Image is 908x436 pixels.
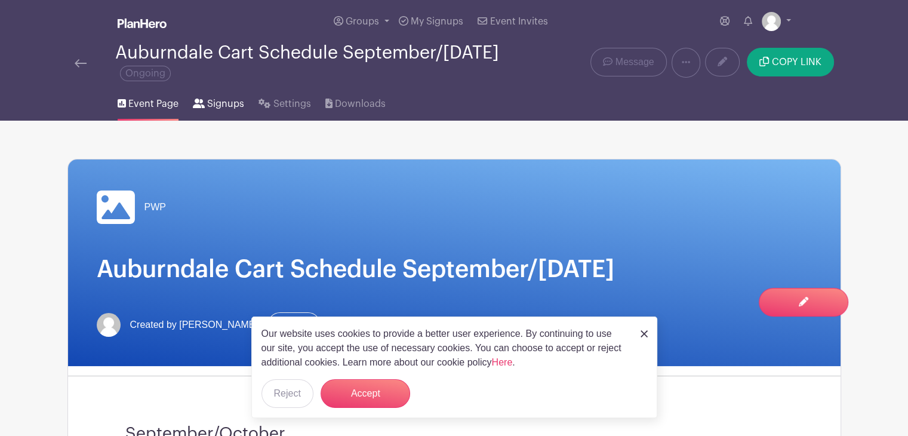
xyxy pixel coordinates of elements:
button: Reject [261,379,313,408]
span: Groups [346,17,379,26]
span: Created by [PERSON_NAME] [130,318,258,332]
a: Contact [267,312,321,337]
p: Our website uses cookies to provide a better user experience. By continuing to use our site, you ... [261,327,628,370]
a: Message [590,48,666,76]
a: Downloads [325,82,386,121]
h1: Auburndale Cart Schedule September/[DATE] [97,255,812,284]
img: close_button-5f87c8562297e5c2d7936805f587ecaba9071eb48480494691a3f1689db116b3.svg [641,330,648,337]
button: COPY LINK [747,48,833,76]
img: default-ce2991bfa6775e67f084385cd625a349d9dcbb7a52a09fb2fda1e96e2d18dcdb.png [762,12,781,31]
span: Downloads [335,97,386,111]
img: logo_white-6c42ec7e38ccf1d336a20a19083b03d10ae64f83f12c07503d8b9e83406b4c7d.svg [118,19,167,28]
a: Signups [193,82,244,121]
span: Event Page [128,97,178,111]
span: Settings [273,97,311,111]
a: Event Page [118,82,178,121]
span: My Signups [411,17,463,26]
a: Settings [258,82,310,121]
img: back-arrow-29a5d9b10d5bd6ae65dc969a981735edf675c4d7a1fe02e03b50dbd4ba3cdb55.svg [75,59,87,67]
img: default-ce2991bfa6775e67f084385cd625a349d9dcbb7a52a09fb2fda1e96e2d18dcdb.png [97,313,121,337]
span: COPY LINK [772,57,821,67]
div: Auburndale Cart Schedule September/[DATE] [115,43,502,82]
span: PWP [144,200,166,214]
span: Signups [207,97,244,111]
span: Event Invites [490,17,548,26]
button: Accept [321,379,410,408]
span: Ongoing [120,66,171,81]
span: Message [615,55,654,69]
a: Here [492,357,513,367]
